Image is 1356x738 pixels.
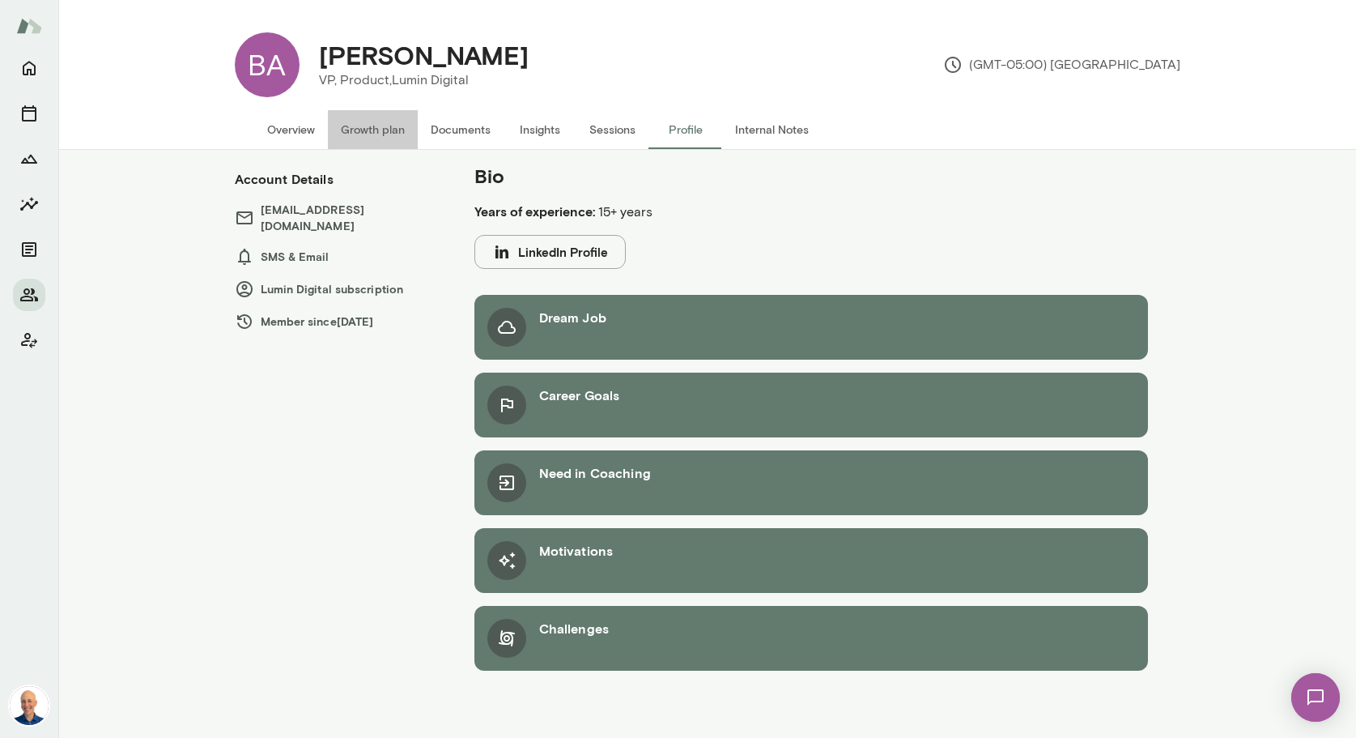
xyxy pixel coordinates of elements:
[13,143,45,175] button: Growth Plan
[13,52,45,84] button: Home
[13,279,45,311] button: Members
[943,55,1180,75] p: (GMT-05:00) [GEOGRAPHIC_DATA]
[254,110,328,149] button: Overview
[649,110,722,149] button: Profile
[539,463,651,483] h6: Need in Coaching
[10,686,49,725] img: Mark Lazen
[418,110,504,149] button: Documents
[328,110,418,149] button: Growth plan
[539,308,606,327] h6: Dream Job
[13,233,45,266] button: Documents
[319,40,529,70] h4: [PERSON_NAME]
[235,247,442,267] h6: SMS & Email
[13,97,45,130] button: Sessions
[504,110,576,149] button: Insights
[474,163,1018,189] h5: Bio
[576,110,649,149] button: Sessions
[235,279,442,299] h6: Lumin Digital subscription
[474,235,626,269] button: LinkedIn Profile
[13,324,45,356] button: Client app
[474,202,1018,222] p: 15+ years
[722,110,822,149] button: Internal Notes
[235,312,442,331] h6: Member since [DATE]
[539,541,614,561] h6: Motivations
[13,188,45,220] button: Insights
[319,70,529,90] p: VP, Product, Lumin Digital
[16,11,42,41] img: Mento
[539,386,620,405] h6: Career Goals
[539,619,610,638] h6: Challenges
[235,202,442,234] h6: [EMAIL_ADDRESS][DOMAIN_NAME]
[235,32,300,97] div: BA
[235,169,334,189] h6: Account Details
[474,203,595,219] b: Years of experience:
